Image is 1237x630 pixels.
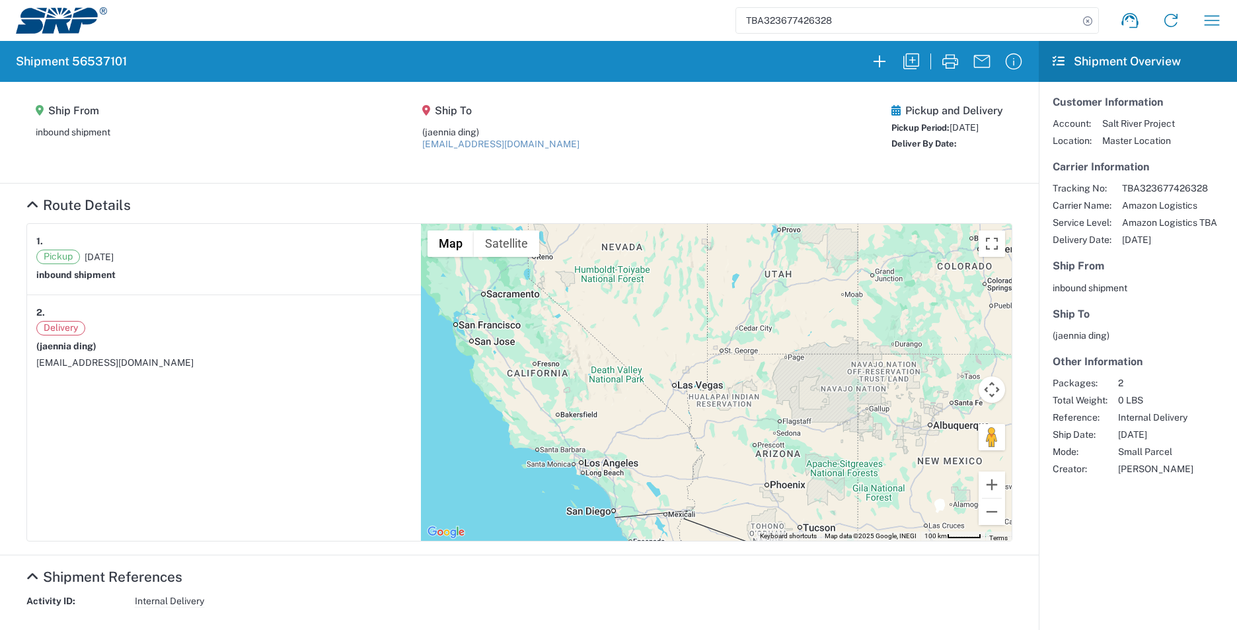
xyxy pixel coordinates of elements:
span: TBA323677426328 [1122,182,1217,194]
h5: Ship From [36,104,110,117]
span: [DATE] [85,251,114,263]
button: Zoom out [979,499,1005,525]
span: Location: [1053,135,1092,147]
span: Creator: [1053,463,1107,475]
span: Reference: [1053,411,1107,423]
span: 2 [1118,377,1193,389]
span: [DATE] [1118,429,1193,440]
h2: Shipment 56537101 [16,53,127,69]
h5: Pickup and Delivery [891,104,1003,117]
div: inbound shipment [36,126,110,138]
span: Pickup Period: [891,123,950,133]
span: [DATE] [1122,234,1217,246]
h5: Customer Information [1053,96,1223,108]
header: Shipment Overview [1039,41,1237,82]
span: Service Level: [1053,217,1111,228]
a: [EMAIL_ADDRESS][DOMAIN_NAME] [422,139,580,149]
button: Zoom in [979,472,1005,498]
span: Mode: [1053,446,1107,458]
h5: Ship To [422,104,580,117]
span: Total Weight: [1053,394,1107,406]
span: [PERSON_NAME] [1118,463,1193,475]
button: Keyboard shortcuts [760,532,817,541]
span: Carrier Name: [1053,199,1111,211]
a: Hide Details [26,569,182,585]
span: 0 LBS [1118,394,1193,406]
span: (jaennia ding) [422,127,479,137]
span: Amazon Logistics TBA [1122,217,1217,228]
span: Salt River Project [1102,118,1175,129]
span: Pickup [36,250,80,264]
span: Delivery Date: [1053,234,1111,246]
h5: Other Information [1053,355,1223,368]
h5: Ship From [1053,260,1223,272]
button: Toggle fullscreen view [979,230,1005,257]
a: Open this area in Google Maps (opens a new window) [424,524,468,541]
h5: Carrier Information [1053,160,1223,173]
span: Deliver By Date: [891,139,957,149]
button: Map camera controls [979,376,1005,403]
button: Map Scale: 100 km per 48 pixels [920,532,985,541]
img: Google [424,524,468,541]
span: (jaennia ding) [36,341,96,351]
button: Drag Pegman onto the map to open Street View [979,424,1005,450]
span: Amazon Logistics [1122,199,1217,211]
h5: Ship To [1053,308,1223,320]
span: Packages: [1053,377,1107,389]
button: Show street map [428,230,474,257]
span: (jaennia ding) [1053,330,1109,341]
span: Ship Date: [1053,429,1107,440]
a: Terms [989,534,1008,542]
strong: inbound shipment [36,269,116,280]
div: [EMAIL_ADDRESS][DOMAIN_NAME] [36,357,412,368]
span: Internal Delivery [1118,411,1193,423]
span: 100 km [924,532,947,540]
strong: Activity ID: [26,595,126,608]
strong: 1. [36,233,43,250]
span: Internal Delivery [135,595,204,608]
button: Show satellite imagery [474,230,539,257]
span: Master Location [1102,135,1175,147]
span: Map data ©2025 Google, INEGI [825,532,917,540]
a: Hide Details [26,197,131,213]
span: Small Parcel [1118,446,1193,458]
span: Tracking No: [1053,182,1111,194]
span: Delivery [36,321,85,335]
input: Shipment, tracking or reference number [736,8,1078,33]
span: [DATE] [950,122,979,133]
strong: 2. [36,304,45,321]
span: Account: [1053,118,1092,129]
img: srp [16,7,107,34]
span: inbound shipment [1053,283,1127,293]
